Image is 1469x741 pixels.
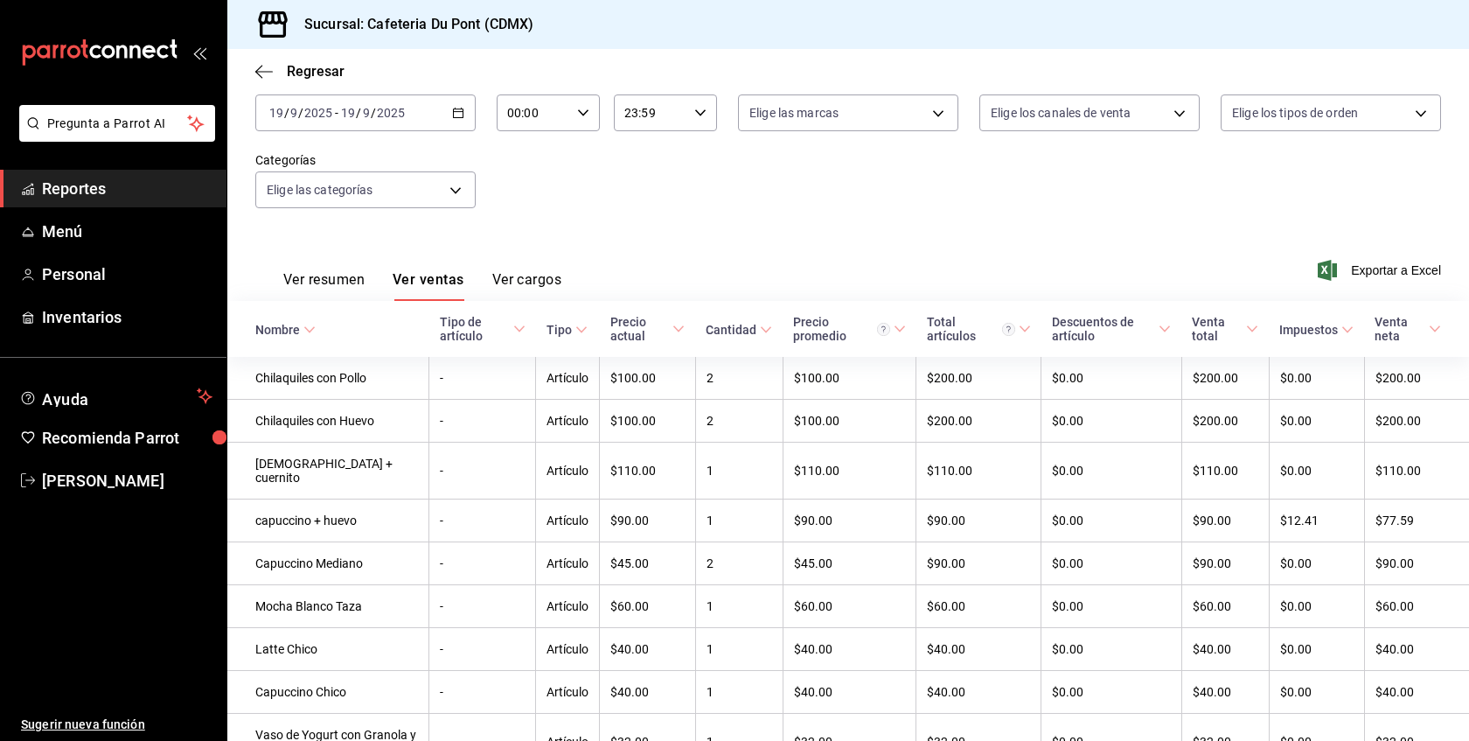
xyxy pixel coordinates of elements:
[1192,315,1243,343] div: Venta total
[1269,443,1364,500] td: $0.00
[600,500,695,542] td: $90.00
[706,323,756,337] div: Cantidad
[695,500,783,542] td: 1
[255,154,476,166] label: Categorías
[600,400,695,443] td: $100.00
[1269,628,1364,671] td: $0.00
[1052,315,1171,343] span: Descuentos de artículo
[356,106,361,120] span: /
[1041,500,1181,542] td: $0.00
[783,400,916,443] td: $100.00
[42,426,212,450] span: Recomienda Parrot
[783,500,916,542] td: $90.00
[1364,671,1469,714] td: $40.00
[536,357,600,400] td: Artículo
[1279,323,1354,337] span: Impuestos
[1041,628,1181,671] td: $0.00
[21,716,212,734] span: Sugerir nueva función
[1364,443,1469,500] td: $110.00
[1364,500,1469,542] td: $77.59
[1269,671,1364,714] td: $0.00
[255,63,345,80] button: Regresar
[340,106,356,120] input: --
[283,271,365,301] button: Ver resumen
[547,323,588,337] span: Tipo
[1232,104,1358,122] span: Elige los tipos de orden
[1041,585,1181,628] td: $0.00
[227,400,429,443] td: Chilaquiles con Huevo
[227,628,429,671] td: Latte Chico
[1375,315,1441,343] span: Venta neta
[268,106,284,120] input: --
[600,585,695,628] td: $60.00
[695,585,783,628] td: 1
[429,500,536,542] td: -
[267,181,373,199] span: Elige las categorías
[284,106,289,120] span: /
[290,14,533,35] h3: Sucursal: Cafeteria Du Pont (CDMX)
[227,542,429,585] td: Capuccino Mediano
[429,585,536,628] td: -
[376,106,406,120] input: ----
[536,542,600,585] td: Artículo
[1269,357,1364,400] td: $0.00
[877,323,890,336] svg: Precio promedio = Total artículos / cantidad
[289,106,298,120] input: --
[927,315,1015,343] div: Total artículos
[440,315,510,343] div: Tipo de artículo
[1364,400,1469,443] td: $200.00
[227,500,429,542] td: capuccino + huevo
[1269,542,1364,585] td: $0.00
[793,315,890,343] div: Precio promedio
[916,443,1041,500] td: $110.00
[1041,671,1181,714] td: $0.00
[1181,671,1269,714] td: $40.00
[1041,357,1181,400] td: $0.00
[1181,357,1269,400] td: $200.00
[600,671,695,714] td: $40.00
[695,400,783,443] td: 2
[227,585,429,628] td: Mocha Blanco Taza
[1364,585,1469,628] td: $60.00
[695,671,783,714] td: 1
[783,357,916,400] td: $100.00
[227,671,429,714] td: Capuccino Chico
[1181,628,1269,671] td: $40.00
[1321,260,1441,281] button: Exportar a Excel
[927,315,1031,343] span: Total artículos
[783,628,916,671] td: $40.00
[227,357,429,400] td: Chilaquiles con Pollo
[610,315,669,343] div: Precio actual
[610,315,685,343] span: Precio actual
[42,262,212,286] span: Personal
[362,106,371,120] input: --
[371,106,376,120] span: /
[42,177,212,200] span: Reportes
[393,271,464,301] button: Ver ventas
[1002,323,1015,336] svg: El total artículos considera cambios de precios en los artículos así como costos adicionales por ...
[1364,628,1469,671] td: $40.00
[916,500,1041,542] td: $90.00
[783,443,916,500] td: $110.00
[47,115,188,133] span: Pregunta a Parrot AI
[1269,585,1364,628] td: $0.00
[1364,542,1469,585] td: $90.00
[1181,500,1269,542] td: $90.00
[695,542,783,585] td: 2
[440,315,526,343] span: Tipo de artículo
[1181,400,1269,443] td: $200.00
[429,357,536,400] td: -
[429,628,536,671] td: -
[916,542,1041,585] td: $90.00
[1181,542,1269,585] td: $90.00
[255,323,300,337] div: Nombre
[192,45,206,59] button: open_drawer_menu
[1269,500,1364,542] td: $12.41
[303,106,333,120] input: ----
[1181,585,1269,628] td: $60.00
[916,400,1041,443] td: $200.00
[536,585,600,628] td: Artículo
[749,104,839,122] span: Elige las marcas
[695,357,783,400] td: 2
